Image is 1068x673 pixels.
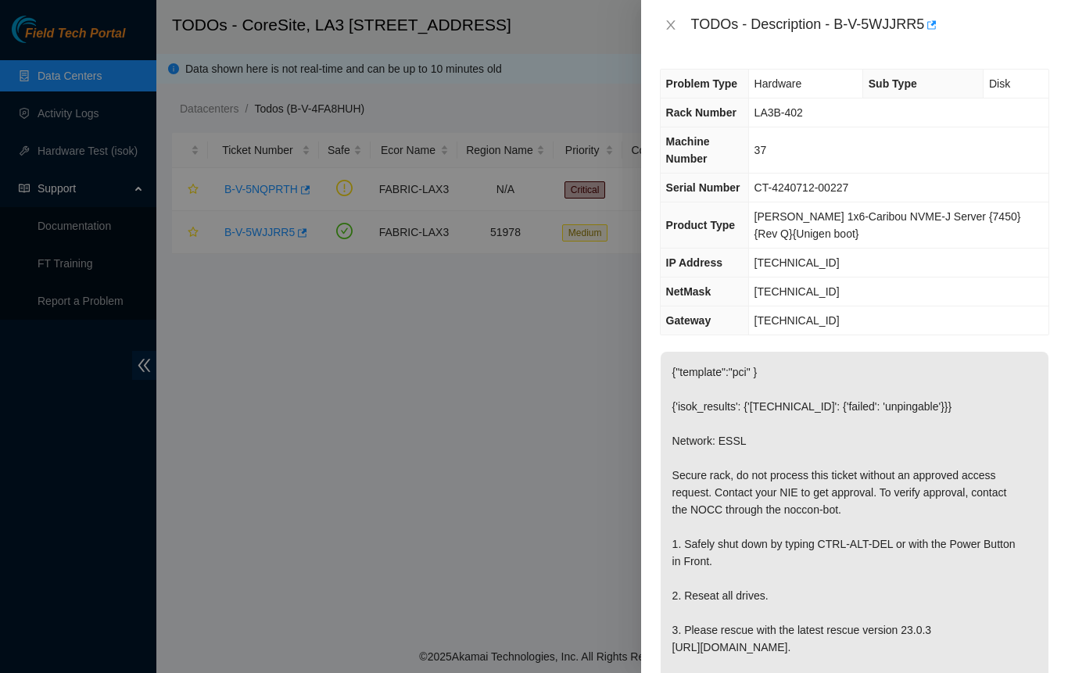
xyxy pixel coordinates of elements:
span: Product Type [666,219,735,231]
span: Sub Type [869,77,917,90]
span: CT-4240712-00227 [754,181,849,194]
div: TODOs - Description - B-V-5WJJRR5 [691,13,1049,38]
span: Gateway [666,314,711,327]
span: 37 [754,144,767,156]
span: close [665,19,677,31]
span: IP Address [666,256,722,269]
span: [TECHNICAL_ID] [754,285,840,298]
span: Machine Number [666,135,710,165]
span: [TECHNICAL_ID] [754,314,840,327]
button: Close [660,18,682,33]
span: LA3B-402 [754,106,803,119]
span: Rack Number [666,106,736,119]
span: NetMask [666,285,711,298]
span: Disk [989,77,1010,90]
span: Serial Number [666,181,740,194]
span: [TECHNICAL_ID] [754,256,840,269]
span: Hardware [754,77,802,90]
span: [PERSON_NAME] 1x6-Caribou NVME-J Server {7450}{Rev Q}{Unigen boot} [754,210,1021,240]
span: Problem Type [666,77,738,90]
